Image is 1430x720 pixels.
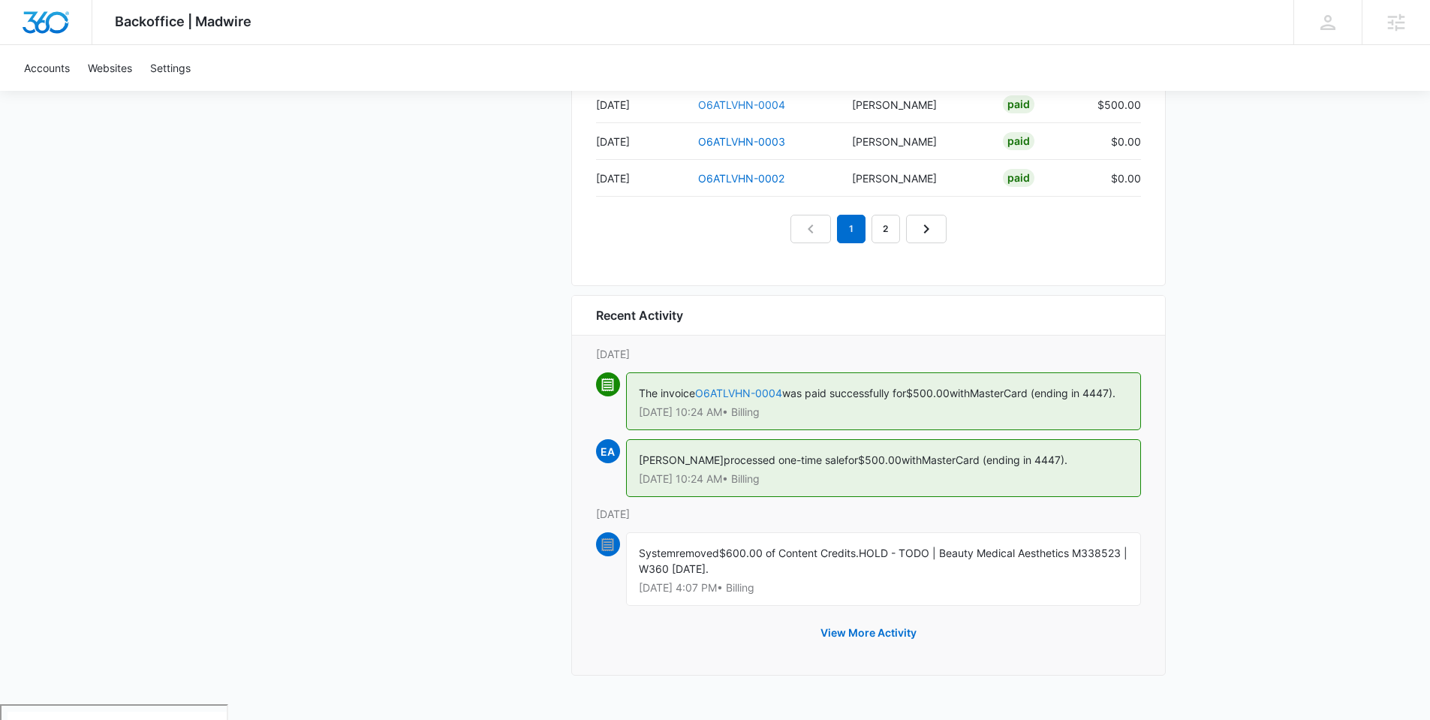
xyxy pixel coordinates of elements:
[42,24,74,36] div: v 4.0.25
[596,123,686,160] td: [DATE]
[872,215,900,243] a: Page 2
[596,439,620,463] span: EA
[57,89,134,98] div: Domain Overview
[1003,132,1034,150] div: Paid
[906,215,947,243] a: Next Page
[724,453,844,466] span: processed one-time sale
[639,583,1128,593] p: [DATE] 4:07 PM • Billing
[115,14,251,29] span: Backoffice | Madwire
[639,474,1128,484] p: [DATE] 10:24 AM • Billing
[596,306,683,324] h6: Recent Activity
[1081,123,1141,160] td: $0.00
[844,453,858,466] span: for
[639,407,1128,417] p: [DATE] 10:24 AM • Billing
[790,215,947,243] nav: Pagination
[639,547,676,559] span: System
[596,160,686,197] td: [DATE]
[639,547,1127,575] span: HOLD - TODO | Beauty Medical Aesthetics M338523 | W360 [DATE].
[166,89,253,98] div: Keywords by Traffic
[1081,86,1141,123] td: $500.00
[596,86,686,123] td: [DATE]
[141,45,200,91] a: Settings
[698,98,785,111] a: O6ATLVHN-0004
[596,346,1141,362] p: [DATE]
[840,86,991,123] td: [PERSON_NAME]
[906,387,950,399] span: $500.00
[1003,169,1034,187] div: Paid
[149,87,161,99] img: tab_keywords_by_traffic_grey.svg
[840,160,991,197] td: [PERSON_NAME]
[639,453,724,466] span: [PERSON_NAME]
[1081,160,1141,197] td: $0.00
[837,215,866,243] em: 1
[719,547,859,559] span: $600.00 of Content Credits.
[698,135,785,148] a: O6ATLVHN-0003
[15,45,79,91] a: Accounts
[695,387,782,399] a: O6ATLVHN-0004
[922,453,1067,466] span: MasterCard (ending in 4447).
[596,506,1141,522] p: [DATE]
[39,39,165,51] div: Domain: [DOMAIN_NAME]
[782,387,906,399] span: was paid successfully for
[676,547,719,559] span: removed
[698,172,784,185] a: O6ATLVHN-0002
[950,387,970,399] span: with
[840,123,991,160] td: [PERSON_NAME]
[970,387,1115,399] span: MasterCard (ending in 4447).
[1003,95,1034,113] div: Paid
[639,387,695,399] span: The invoice
[41,87,53,99] img: tab_domain_overview_orange.svg
[805,615,932,651] button: View More Activity
[79,45,141,91] a: Websites
[858,453,902,466] span: $500.00
[902,453,922,466] span: with
[24,24,36,36] img: logo_orange.svg
[24,39,36,51] img: website_grey.svg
